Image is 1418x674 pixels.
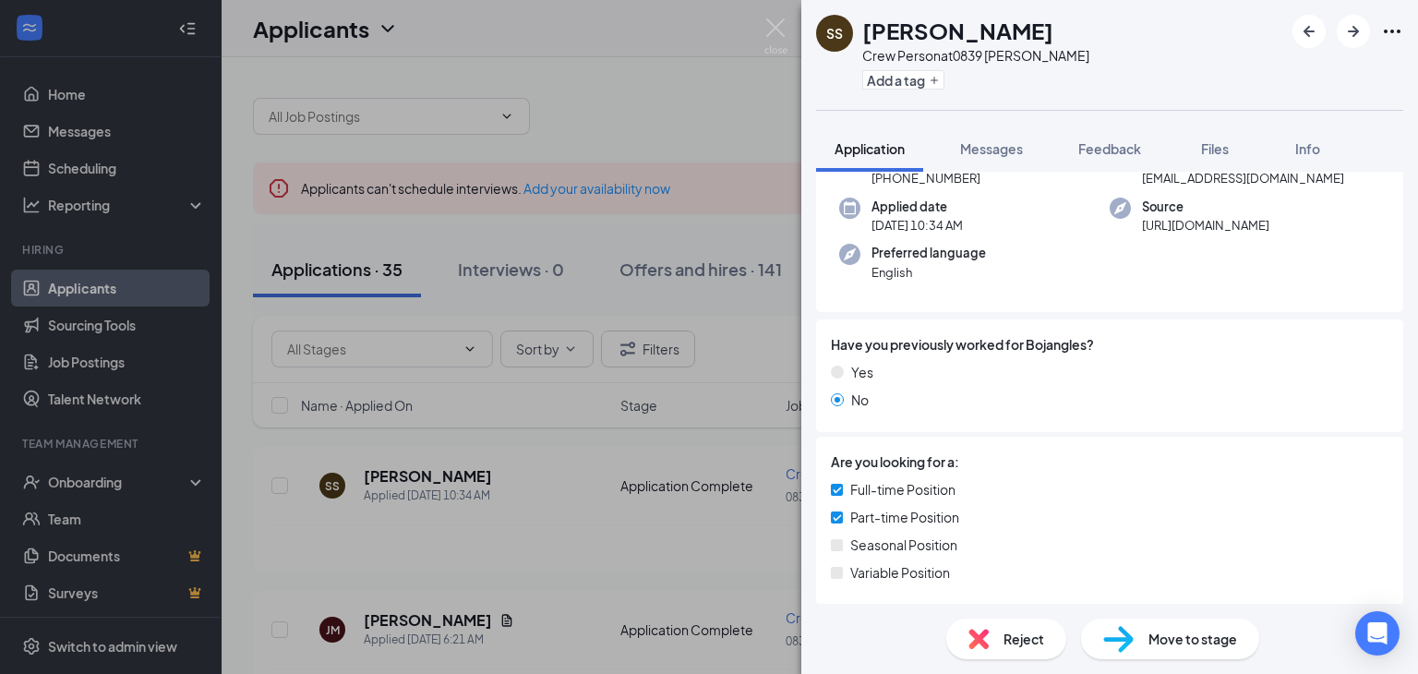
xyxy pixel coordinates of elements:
span: [DATE] 10:34 AM [871,216,963,235]
span: Part-time Position [850,507,959,527]
button: ArrowRight [1337,15,1370,48]
span: [URL][DOMAIN_NAME] [1142,216,1269,235]
span: Seasonal Position [850,535,957,555]
div: Open Intercom Messenger [1355,611,1400,656]
span: Preferred language [871,244,986,262]
span: Reject [1003,629,1044,649]
span: Messages [960,140,1023,157]
svg: Plus [929,75,940,86]
span: Have you previously worked for Bojangles? [831,334,1094,355]
button: PlusAdd a tag [862,70,944,90]
span: [EMAIL_ADDRESS][DOMAIN_NAME] [1142,169,1344,187]
span: Source [1142,198,1269,216]
div: SS [826,24,843,42]
span: English [871,263,986,282]
svg: ArrowRight [1342,20,1364,42]
span: Applied date [871,198,963,216]
span: No [851,390,869,410]
span: Info [1295,140,1320,157]
span: Feedback [1078,140,1141,157]
span: Yes [851,362,873,382]
svg: ArrowLeftNew [1298,20,1320,42]
span: Application [835,140,905,157]
span: Files [1201,140,1229,157]
span: Variable Position [850,562,950,583]
span: Move to stage [1148,629,1237,649]
svg: Ellipses [1381,20,1403,42]
div: Crew Person at 0839 [PERSON_NAME] [862,46,1089,65]
span: Full-time Position [850,479,955,499]
button: ArrowLeftNew [1292,15,1326,48]
h1: [PERSON_NAME] [862,15,1053,46]
span: [PHONE_NUMBER] [871,169,980,187]
span: Are you looking for a: [831,451,959,472]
